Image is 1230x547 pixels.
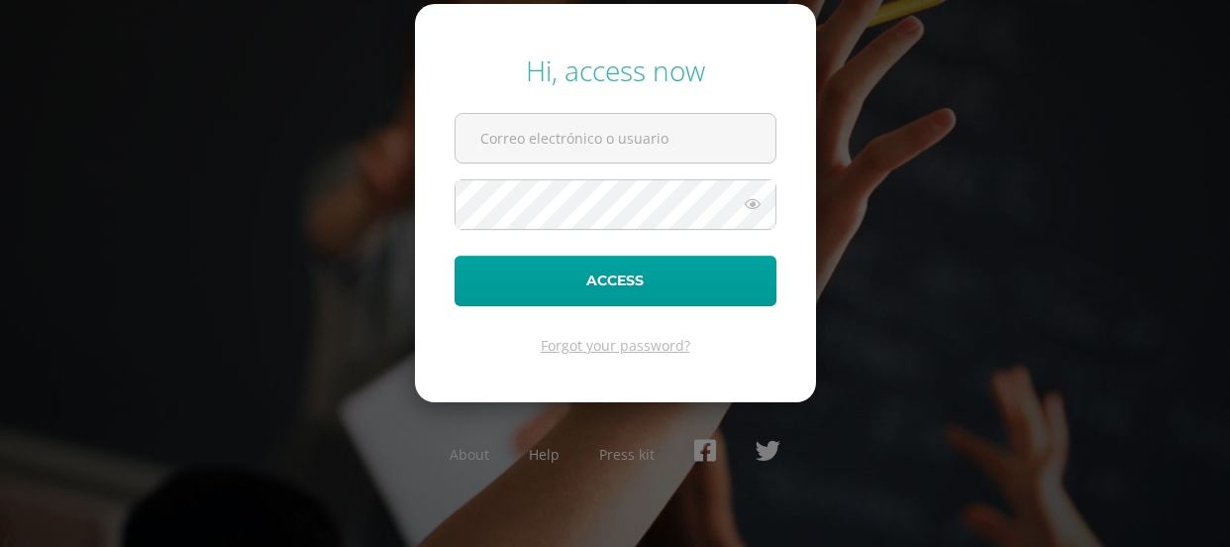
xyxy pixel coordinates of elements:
a: About [450,445,489,464]
a: Press kit [599,445,655,464]
div: Hi, access now [455,52,776,89]
button: Access [455,256,776,306]
a: Forgot your password? [541,336,690,355]
input: Correo electrónico o usuario [456,114,775,163]
a: Help [529,445,560,464]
